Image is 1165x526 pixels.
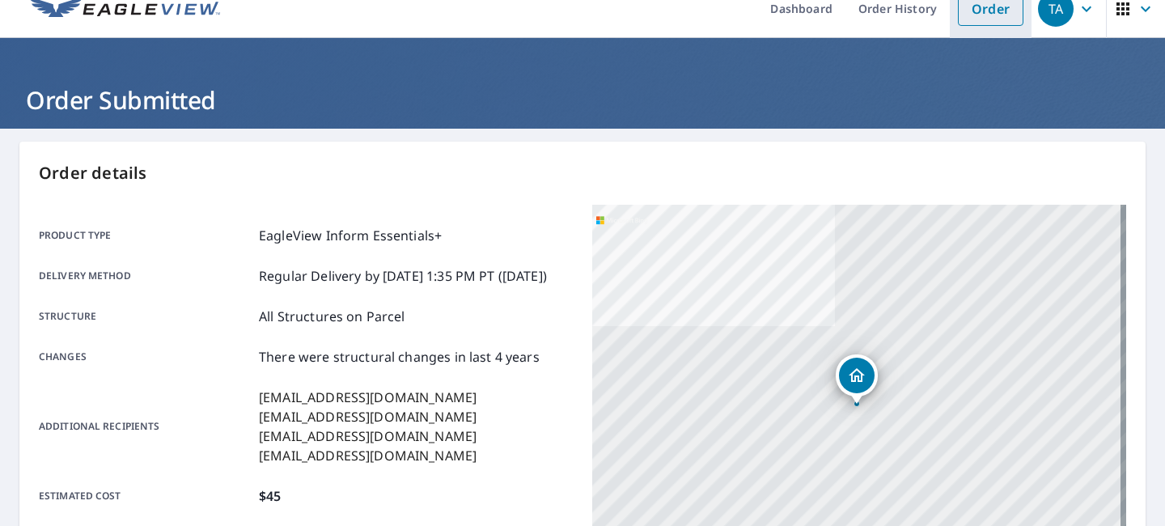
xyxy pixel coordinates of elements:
[836,354,878,405] div: Dropped pin, building 1, Residential property, 2632 Frederick Ter Union, NJ 07083
[259,266,547,286] p: Regular Delivery by [DATE] 1:35 PM PT ([DATE])
[259,307,405,326] p: All Structures on Parcel
[259,347,540,367] p: There were structural changes in last 4 years
[259,486,281,506] p: $45
[259,388,477,407] p: [EMAIL_ADDRESS][DOMAIN_NAME]
[39,486,252,506] p: Estimated cost
[39,161,1126,185] p: Order details
[39,388,252,465] p: Additional recipients
[259,426,477,446] p: [EMAIL_ADDRESS][DOMAIN_NAME]
[39,266,252,286] p: Delivery method
[259,446,477,465] p: [EMAIL_ADDRESS][DOMAIN_NAME]
[259,407,477,426] p: [EMAIL_ADDRESS][DOMAIN_NAME]
[39,226,252,245] p: Product type
[259,226,442,245] p: EagleView Inform Essentials+
[39,347,252,367] p: Changes
[39,307,252,326] p: Structure
[19,83,1146,117] h1: Order Submitted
